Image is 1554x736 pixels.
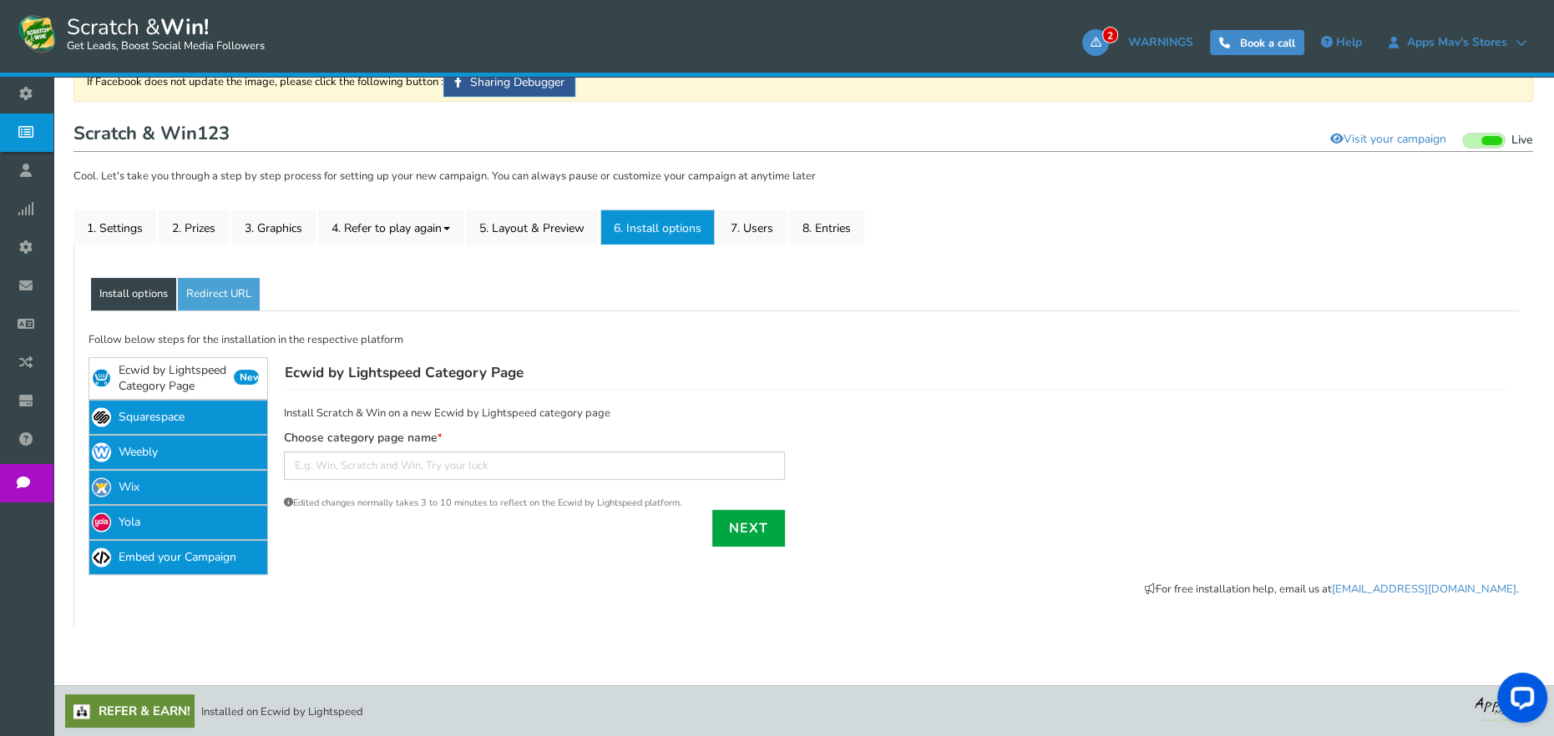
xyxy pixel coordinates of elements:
[1399,36,1516,49] span: Apps Mav's stores
[284,431,442,446] label: Choose category page name
[1210,30,1304,55] a: Book a call
[73,62,1533,102] div: If Facebook does not update the image, please click the following button :
[89,540,268,575] a: Embed your Campaign
[89,332,1519,349] p: Follow below steps for the installation in the respective platform
[1484,666,1554,736] iframe: LiveChat chat widget
[1128,34,1193,50] span: WARNINGS
[1313,29,1370,56] a: Help
[717,209,787,244] a: 7. Users
[178,278,260,311] a: Redirect URL
[65,694,195,728] a: Refer & Earn!
[284,451,785,480] input: E.g. Win, Scratch and Win, Try your luck
[1475,694,1541,722] img: bg_logo_foot.webp
[89,400,268,435] a: Squarespace
[89,357,268,400] a: Ecwid by Lightspeed Category PageNew
[600,209,715,244] a: 6. Install options
[73,209,156,244] a: 1. Settings
[89,582,1519,598] p: For free installation help, email us at .
[73,169,1533,185] p: Cool. Let's take you through a step by step process for setting up your new campaign. You can alw...
[318,209,463,244] a: 4. Refer to play again
[443,68,575,97] a: Sharing Debugger
[17,13,265,54] a: Scratch &Win! Get Leads, Boost Social Media Followers
[1336,34,1362,50] span: Help
[234,370,259,385] span: New
[231,209,316,244] a: 3. Graphics
[73,118,1533,152] h1: Scratch & Win123
[712,510,785,547] a: Next
[89,470,268,505] a: Wix
[89,435,268,470] a: Weebly
[91,278,176,311] a: Install options
[1511,133,1533,149] span: Live
[160,13,209,42] strong: Win!
[466,209,598,244] a: 5. Layout & Preview
[283,357,1506,391] h4: Ecwid by Lightspeed Category Page
[201,704,363,719] span: Installed on Ecwid by Lightspeed
[1082,29,1202,56] a: 2WARNINGS
[1102,27,1118,43] span: 2
[159,209,229,244] a: 2. Prizes
[789,209,864,244] a: 8. Entries
[1332,582,1516,597] a: [EMAIL_ADDRESS][DOMAIN_NAME]
[284,406,785,422] p: Install Scratch & Win on a new Ecwid by Lightspeed category page
[58,13,265,54] span: Scratch &
[284,497,785,511] div: Edited changes normally takes 3 to 10 minutes to reflect on the Ecwid by Lightspeed platform.
[1319,125,1457,154] a: Visit your campaign
[17,13,58,54] img: Scratch and Win
[1240,36,1295,51] span: Book a call
[67,40,265,53] small: Get Leads, Boost Social Media Followers
[89,505,268,540] a: Yola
